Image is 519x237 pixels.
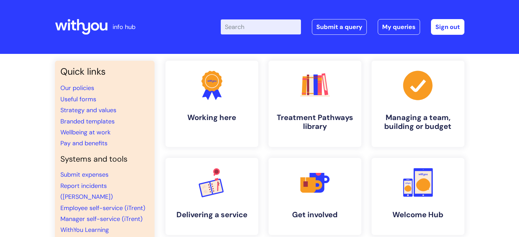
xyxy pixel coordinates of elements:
a: Branded templates [60,117,115,125]
a: Managing a team, building or budget [372,61,464,147]
h4: Delivering a service [171,210,253,219]
h4: Working here [171,113,253,122]
a: Submit expenses [60,171,109,179]
a: Wellbeing at work [60,128,111,136]
h4: Managing a team, building or budget [377,113,459,131]
a: Our policies [60,84,94,92]
h4: Welcome Hub [377,210,459,219]
p: info hub [113,21,135,32]
a: Useful forms [60,95,96,103]
a: Manager self-service (iTrent) [60,215,143,223]
input: Search [221,19,301,34]
h4: Systems and tools [60,154,149,164]
a: Working here [165,61,258,147]
h4: Treatment Pathways library [274,113,356,131]
a: Welcome Hub [372,158,464,235]
h4: Get involved [274,210,356,219]
a: WithYou Learning [60,226,109,234]
a: Report incidents ([PERSON_NAME]) [60,182,113,201]
a: Employee self-service (iTrent) [60,204,145,212]
a: Pay and benefits [60,139,107,147]
a: Delivering a service [165,158,258,235]
a: My queries [378,19,420,35]
a: Submit a query [312,19,367,35]
div: | - [221,19,464,35]
a: Get involved [269,158,361,235]
a: Sign out [431,19,464,35]
a: Treatment Pathways library [269,61,361,147]
h3: Quick links [60,66,149,77]
a: Strategy and values [60,106,116,114]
